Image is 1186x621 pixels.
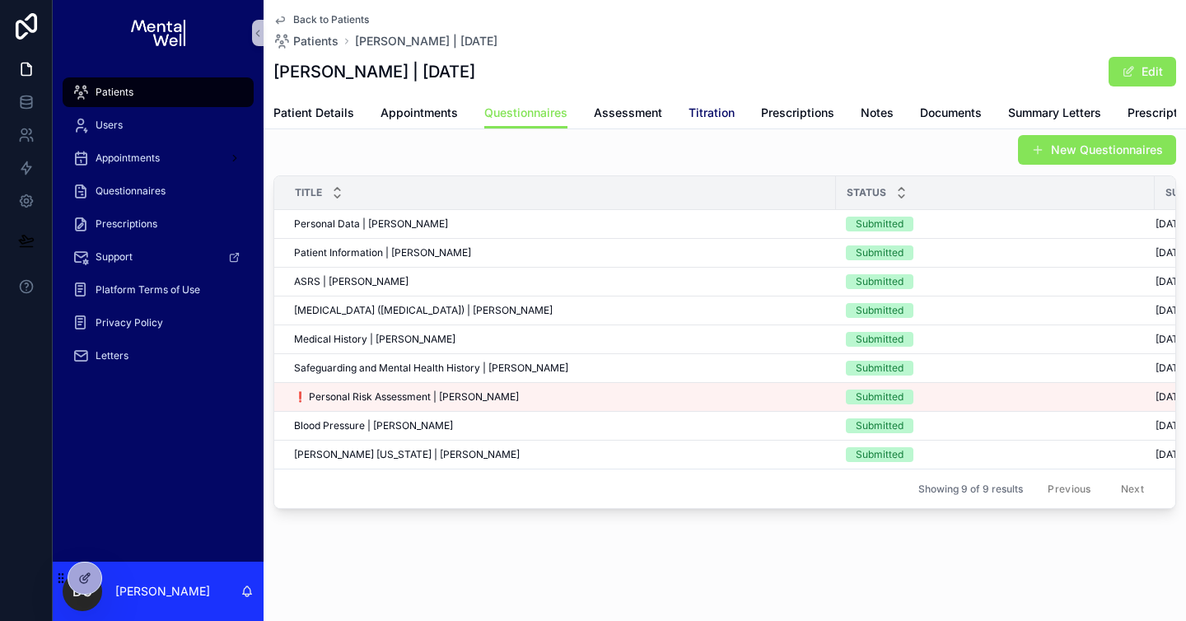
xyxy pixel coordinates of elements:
[131,20,184,46] img: App logo
[115,583,210,600] p: [PERSON_NAME]
[295,186,322,199] span: Title
[846,390,1145,404] a: Submitted
[846,303,1145,318] a: Submitted
[761,98,834,131] a: Prescriptions
[63,341,254,371] a: Letters
[294,448,520,461] span: [PERSON_NAME] [US_STATE] | [PERSON_NAME]
[846,217,1145,231] a: Submitted
[294,304,826,317] a: [MEDICAL_DATA] ([MEDICAL_DATA]) | [PERSON_NAME]
[846,245,1145,260] a: Submitted
[846,274,1145,289] a: Submitted
[63,308,254,338] a: Privacy Policy
[381,98,458,131] a: Appointments
[856,217,904,231] div: Submitted
[96,86,133,99] span: Patients
[63,275,254,305] a: Platform Terms of Use
[381,105,458,121] span: Appointments
[294,246,471,259] span: Patient Information | [PERSON_NAME]
[294,419,453,432] span: Blood Pressure | [PERSON_NAME]
[294,304,553,317] span: [MEDICAL_DATA] ([MEDICAL_DATA]) | [PERSON_NAME]
[761,105,834,121] span: Prescriptions
[273,13,369,26] a: Back to Patients
[689,105,735,121] span: Titration
[856,303,904,318] div: Submitted
[1008,98,1101,131] a: Summary Letters
[294,390,826,404] a: ❗ Personal Risk Assessment | [PERSON_NAME]
[96,217,157,231] span: Prescriptions
[294,217,826,231] a: Personal Data | [PERSON_NAME]
[861,105,894,121] span: Notes
[63,110,254,140] a: Users
[856,361,904,376] div: Submitted
[96,250,133,264] span: Support
[594,105,662,121] span: Assessment
[96,119,123,132] span: Users
[96,184,166,198] span: Questionnaires
[847,186,886,199] span: Status
[856,447,904,462] div: Submitted
[96,283,200,296] span: Platform Terms of Use
[294,390,519,404] span: ❗ Personal Risk Assessment | [PERSON_NAME]
[63,143,254,173] a: Appointments
[1018,135,1176,165] button: New Questionnaires
[594,98,662,131] a: Assessment
[846,361,1145,376] a: Submitted
[273,105,354,121] span: Patient Details
[53,66,264,392] div: scrollable content
[856,390,904,404] div: Submitted
[920,98,982,131] a: Documents
[355,33,497,49] a: [PERSON_NAME] | [DATE]
[294,217,448,231] span: Personal Data | [PERSON_NAME]
[846,447,1145,462] a: Submitted
[63,209,254,239] a: Prescriptions
[856,418,904,433] div: Submitted
[294,362,568,375] span: Safeguarding and Mental Health History | [PERSON_NAME]
[63,77,254,107] a: Patients
[63,242,254,272] a: Support
[1008,105,1101,121] span: Summary Letters
[484,105,567,121] span: Questionnaires
[856,245,904,260] div: Submitted
[294,275,409,288] span: ASRS | [PERSON_NAME]
[689,98,735,131] a: Titration
[484,98,567,129] a: Questionnaires
[273,98,354,131] a: Patient Details
[1109,57,1176,86] button: Edit
[846,418,1145,433] a: Submitted
[294,275,826,288] a: ASRS | [PERSON_NAME]
[293,13,369,26] span: Back to Patients
[96,152,160,165] span: Appointments
[96,349,128,362] span: Letters
[273,60,475,83] h1: [PERSON_NAME] | [DATE]
[294,333,455,346] span: Medical History | [PERSON_NAME]
[920,105,982,121] span: Documents
[846,332,1145,347] a: Submitted
[294,362,826,375] a: Safeguarding and Mental Health History | [PERSON_NAME]
[918,483,1023,496] span: Showing 9 of 9 results
[96,316,163,329] span: Privacy Policy
[294,246,826,259] a: Patient Information | [PERSON_NAME]
[861,98,894,131] a: Notes
[294,419,826,432] a: Blood Pressure | [PERSON_NAME]
[273,33,339,49] a: Patients
[856,332,904,347] div: Submitted
[294,448,826,461] a: [PERSON_NAME] [US_STATE] | [PERSON_NAME]
[856,274,904,289] div: Submitted
[293,33,339,49] span: Patients
[294,333,826,346] a: Medical History | [PERSON_NAME]
[63,176,254,206] a: Questionnaires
